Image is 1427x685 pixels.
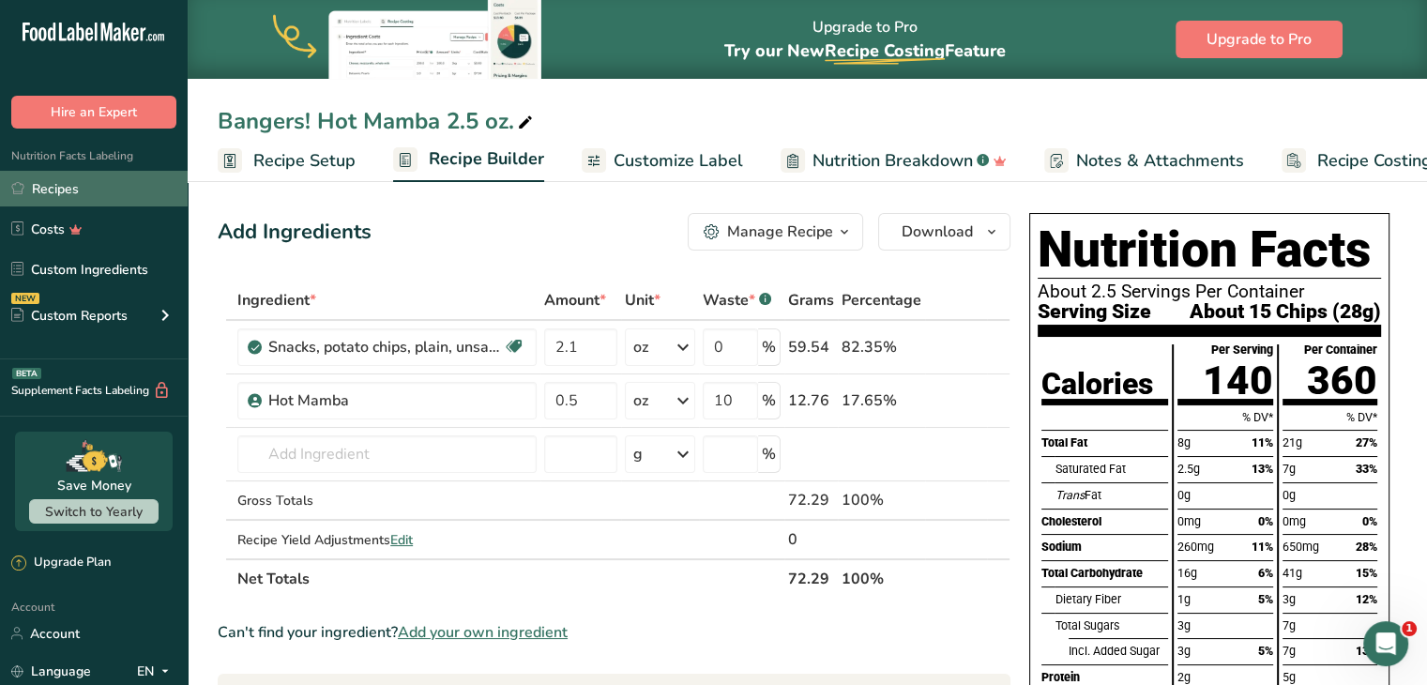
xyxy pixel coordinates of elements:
[724,1,1006,79] div: Upgrade to Pro
[1402,621,1417,636] span: 1
[902,221,973,243] span: Download
[1177,514,1201,528] span: 0mg
[218,140,356,182] a: Recipe Setup
[1283,540,1319,554] span: 650mg
[1055,613,1168,639] div: Total Sugars
[1055,586,1168,613] div: Dietary Fiber
[1076,148,1244,174] span: Notes & Attachments
[1177,644,1191,658] span: 3g
[1177,592,1191,606] span: 1g
[1041,534,1168,560] div: Sodium
[1283,435,1302,449] span: 21g
[1190,301,1381,321] span: About 15 Chips (28g)
[788,489,834,511] div: 72.29
[237,530,537,550] div: Recipe Yield Adjustments
[544,289,606,312] span: Amount
[1038,282,1381,301] p: About 2.5 Servings Per Container
[429,146,544,172] span: Recipe Builder
[253,148,356,174] span: Recipe Setup
[1177,540,1214,554] span: 260mg
[1055,488,1084,502] i: Trans
[788,336,834,358] div: 59.54
[1356,462,1377,476] span: 33%
[11,96,176,129] button: Hire an Expert
[237,435,537,473] input: Add Ingredient
[234,558,784,598] th: Net Totals
[57,476,131,495] div: Save Money
[218,104,537,138] div: Bangers! Hot Mamba 2.5 oz.
[1177,435,1191,449] span: 8g
[788,389,834,412] div: 12.76
[11,293,39,304] div: NEW
[633,389,648,412] div: oz
[1177,488,1191,502] span: 0g
[1304,344,1377,357] div: Per Container
[1283,592,1296,606] span: 3g
[842,389,921,412] div: 17.65%
[1362,514,1377,528] span: 0%
[1252,540,1273,554] span: 11%
[703,289,771,312] div: Waste
[11,554,111,572] div: Upgrade Plan
[1177,670,1191,684] span: 2g
[812,148,973,174] span: Nutrition Breakdown
[1069,638,1168,664] div: Incl. Added Sugar
[1041,430,1168,456] div: Total Fat
[688,213,863,251] button: Manage Recipe
[45,503,143,521] span: Switch to Yearly
[268,389,503,412] div: Hot Mamba
[1356,644,1377,658] span: 13%
[1177,566,1197,580] span: 16g
[1283,488,1296,502] span: 0g
[393,138,544,183] a: Recipe Builder
[1356,566,1377,580] span: 15%
[1283,462,1296,476] span: 7g
[1283,670,1296,684] span: 5g
[1252,462,1273,476] span: 13%
[1283,618,1296,632] span: 7g
[1283,514,1306,528] span: 0mg
[1258,644,1273,658] span: 5%
[1258,566,1273,580] span: 6%
[825,39,945,62] span: Recipe Costing
[1356,592,1377,606] span: 12%
[237,289,316,312] span: Ingredient
[1177,618,1191,632] span: 3g
[1041,509,1168,535] div: Cholesterol
[1177,404,1272,431] div: % DV*
[268,336,503,358] div: Snacks, potato chips, plain, unsalted
[633,336,648,358] div: oz
[398,621,568,644] span: Add your own ingredient
[29,499,159,524] button: Switch to Yearly
[788,528,834,551] div: 0
[1252,435,1273,449] span: 11%
[1283,404,1377,431] div: % DV*
[1363,621,1408,666] iframe: Intercom live chat
[878,213,1010,251] button: Download
[1177,462,1200,476] span: 2.5g
[1307,358,1377,403] span: 360
[614,148,743,174] span: Customize Label
[1041,560,1168,586] div: Total Carbohydrate
[1356,435,1377,449] span: 27%
[218,621,1010,644] div: Can't find your ingredient?
[390,531,413,549] span: Edit
[781,140,1007,182] a: Nutrition Breakdown
[625,289,660,312] span: Unit
[1258,592,1273,606] span: 5%
[1044,140,1244,182] a: Notes & Attachments
[218,217,372,248] div: Add Ingredients
[724,39,1006,62] span: Try our New Feature
[1207,28,1312,51] span: Upgrade to Pro
[582,140,743,182] a: Customize Label
[1176,21,1343,58] button: Upgrade to Pro
[727,221,833,243] div: Manage Recipe
[1356,540,1377,554] span: 28%
[1203,358,1273,403] span: 140
[1038,221,1381,279] h1: Nutrition Facts
[12,368,41,379] div: BETA
[784,558,838,598] th: 72.29
[1211,344,1273,357] div: Per Serving
[1258,514,1273,528] span: 0%
[1283,644,1296,658] span: 7g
